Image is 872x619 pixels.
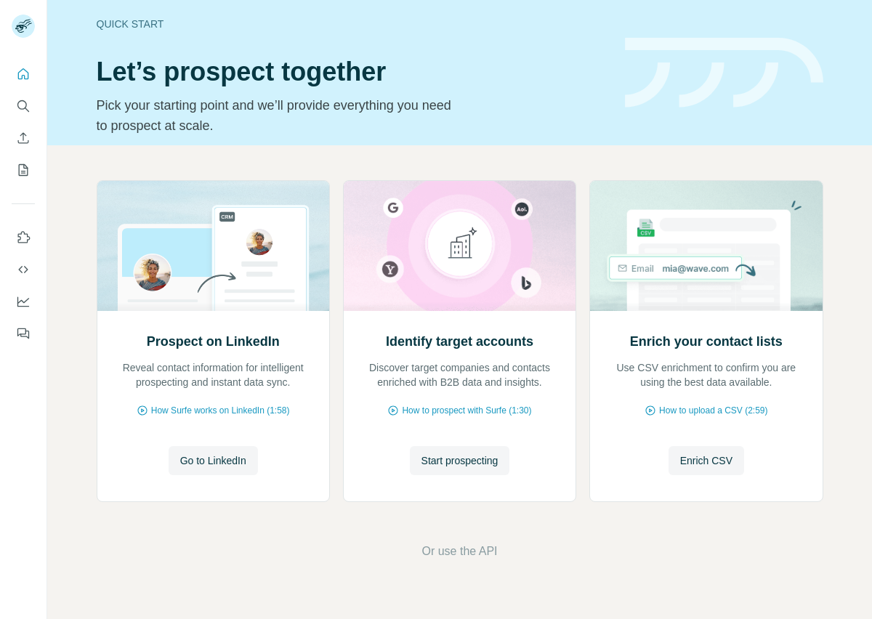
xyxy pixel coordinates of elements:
[386,331,533,352] h2: Identify target accounts
[147,331,280,352] h2: Prospect on LinkedIn
[589,181,823,311] img: Enrich your contact lists
[358,360,561,389] p: Discover target companies and contacts enriched with B2B data and insights.
[605,360,807,389] p: Use CSV enrichment to confirm you are using the best data available.
[669,446,744,475] button: Enrich CSV
[97,95,461,136] p: Pick your starting point and we’ll provide everything you need to prospect at scale.
[630,331,783,352] h2: Enrich your contact lists
[402,404,531,417] span: How to prospect with Surfe (1:30)
[12,125,35,151] button: Enrich CSV
[12,320,35,347] button: Feedback
[12,288,35,315] button: Dashboard
[12,157,35,183] button: My lists
[12,224,35,251] button: Use Surfe on LinkedIn
[421,453,498,468] span: Start prospecting
[180,453,246,468] span: Go to LinkedIn
[12,256,35,283] button: Use Surfe API
[97,17,607,31] div: Quick start
[169,446,258,475] button: Go to LinkedIn
[112,360,315,389] p: Reveal contact information for intelligent prospecting and instant data sync.
[97,57,607,86] h1: Let’s prospect together
[410,446,510,475] button: Start prospecting
[625,38,823,108] img: banner
[680,453,732,468] span: Enrich CSV
[12,93,35,119] button: Search
[97,181,330,311] img: Prospect on LinkedIn
[151,404,290,417] span: How Surfe works on LinkedIn (1:58)
[659,404,767,417] span: How to upload a CSV (2:59)
[12,61,35,87] button: Quick start
[343,181,576,311] img: Identify target accounts
[421,543,497,560] button: Or use the API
